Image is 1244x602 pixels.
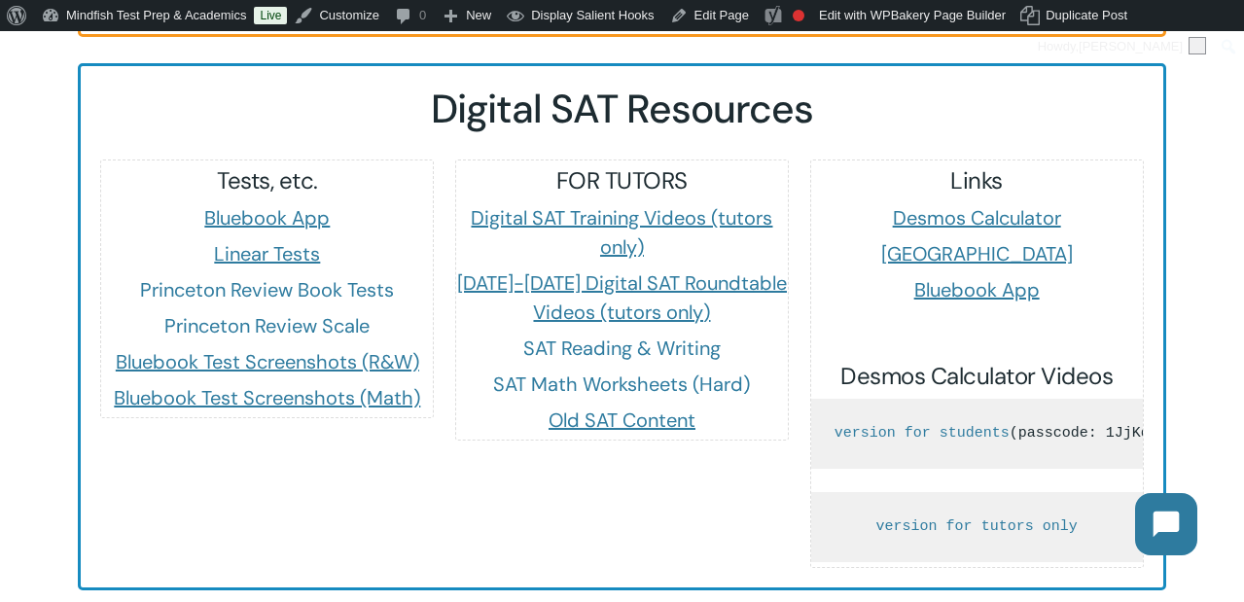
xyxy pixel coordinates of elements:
[100,86,1144,133] h2: Digital SAT Resources
[811,361,1143,392] h5: Desmos Calculator Videos
[881,241,1073,266] a: [GEOGRAPHIC_DATA]
[811,399,1143,469] pre: (passcode: 1JjKqk4* )
[254,7,287,24] a: Live
[214,241,320,266] a: Linear Tests
[116,349,419,374] a: Bluebook Test Screenshots (R&W)
[471,205,772,260] a: Digital SAT Training Videos (tutors only)
[876,518,1078,535] a: version for tutors only
[114,385,420,410] a: Bluebook Test Screenshots (Math)
[893,205,1061,230] a: Desmos Calculator
[793,10,804,21] div: Focus keyphrase not set
[811,165,1143,196] h5: Links
[164,313,370,338] a: Princeton Review Scale
[914,277,1040,302] a: Bluebook App
[456,165,788,196] h5: FOR TUTORS
[101,165,433,196] h5: Tests, etc.
[835,425,1010,442] a: version for students
[549,407,695,433] a: Old SAT Content
[457,270,787,325] a: [DATE]-[DATE] Digital SAT Roundtable Videos (tutors only)
[204,205,330,230] a: Bluebook App
[493,372,750,397] a: SAT Math Worksheets (Hard)
[140,277,394,302] a: Princeton Review Book Tests
[523,336,721,361] a: SAT Reading & Writing
[1079,39,1183,53] span: [PERSON_NAME]
[1031,31,1214,62] a: Howdy,
[1116,474,1217,575] iframe: Chatbot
